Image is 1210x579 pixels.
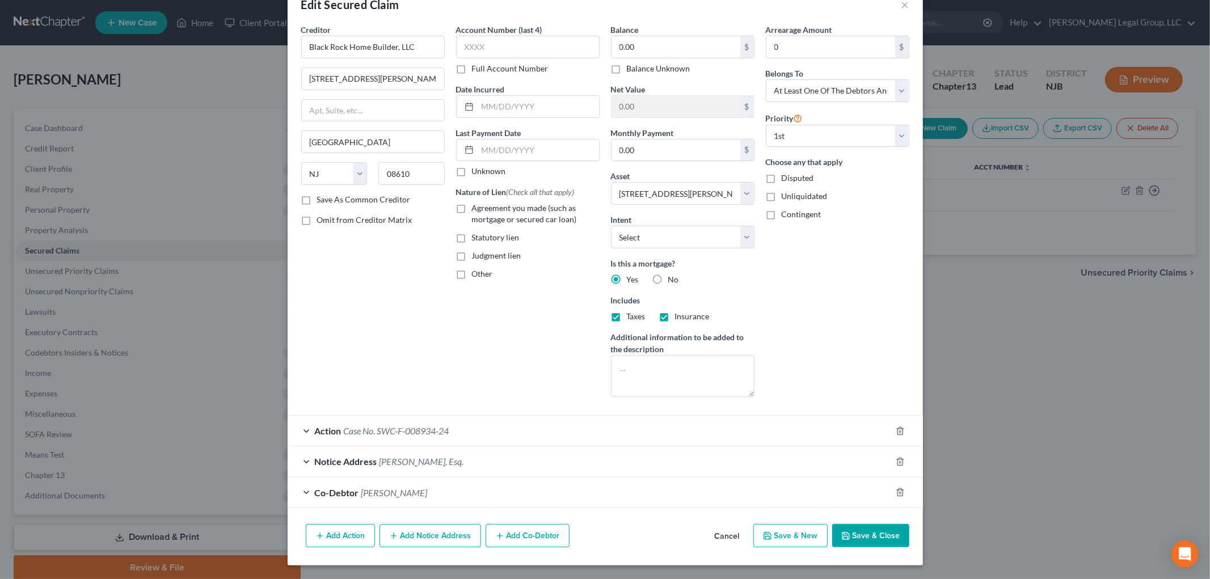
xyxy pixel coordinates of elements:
[627,311,646,321] span: Taxes
[301,36,445,58] input: Search creditor by name...
[612,140,740,161] input: 0.00
[612,96,740,117] input: 0.00
[301,25,331,35] span: Creditor
[456,36,600,58] input: XXXX
[472,269,493,278] span: Other
[302,131,444,153] input: Enter city...
[753,524,828,548] button: Save & New
[782,191,828,201] span: Unliquidated
[306,524,375,548] button: Add Action
[478,140,599,161] input: MM/DD/YYYY
[315,487,359,498] span: Co-Debtor
[675,311,710,321] span: Insurance
[612,36,740,58] input: 0.00
[472,63,549,74] label: Full Account Number
[472,203,577,224] span: Agreement you made (such as mortgage or secured car loan)
[317,215,412,225] span: Omit from Creditor Matrix
[782,173,814,183] span: Disputed
[766,69,804,78] span: Belongs To
[315,425,342,436] span: Action
[478,96,599,117] input: MM/DD/YYYY
[486,524,570,548] button: Add Co-Debtor
[611,24,639,36] label: Balance
[611,171,630,181] span: Asset
[766,36,895,58] input: 0.00
[611,214,632,226] label: Intent
[456,186,575,198] label: Nature of Lien
[472,233,520,242] span: Statutory lien
[766,111,803,125] label: Priority
[472,251,521,260] span: Judgment lien
[740,96,754,117] div: $
[380,524,481,548] button: Add Notice Address
[766,24,832,36] label: Arrearage Amount
[315,456,377,467] span: Notice Address
[1171,540,1199,568] div: Open Intercom Messenger
[317,194,411,205] label: Save As Common Creditor
[507,187,575,197] span: (Check all that apply)
[456,127,521,139] label: Last Payment Date
[782,209,821,219] span: Contingent
[832,524,909,548] button: Save & Close
[344,425,449,436] span: Case No. SWC-F-008934-24
[302,68,444,90] input: Enter address...
[378,162,445,185] input: Enter zip...
[380,456,464,467] span: [PERSON_NAME], Esq.
[611,83,646,95] label: Net Value
[456,24,542,36] label: Account Number (last 4)
[302,100,444,121] input: Apt, Suite, etc...
[740,36,754,58] div: $
[611,257,754,269] label: Is this a mortgage?
[766,156,909,168] label: Choose any that apply
[472,166,506,177] label: Unknown
[706,525,749,548] button: Cancel
[361,487,428,498] span: [PERSON_NAME]
[668,274,679,284] span: No
[627,274,639,284] span: Yes
[456,83,505,95] label: Date Incurred
[895,36,909,58] div: $
[740,140,754,161] div: $
[611,331,754,355] label: Additional information to be added to the description
[627,63,690,74] label: Balance Unknown
[611,294,754,306] label: Includes
[611,127,674,139] label: Monthly Payment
